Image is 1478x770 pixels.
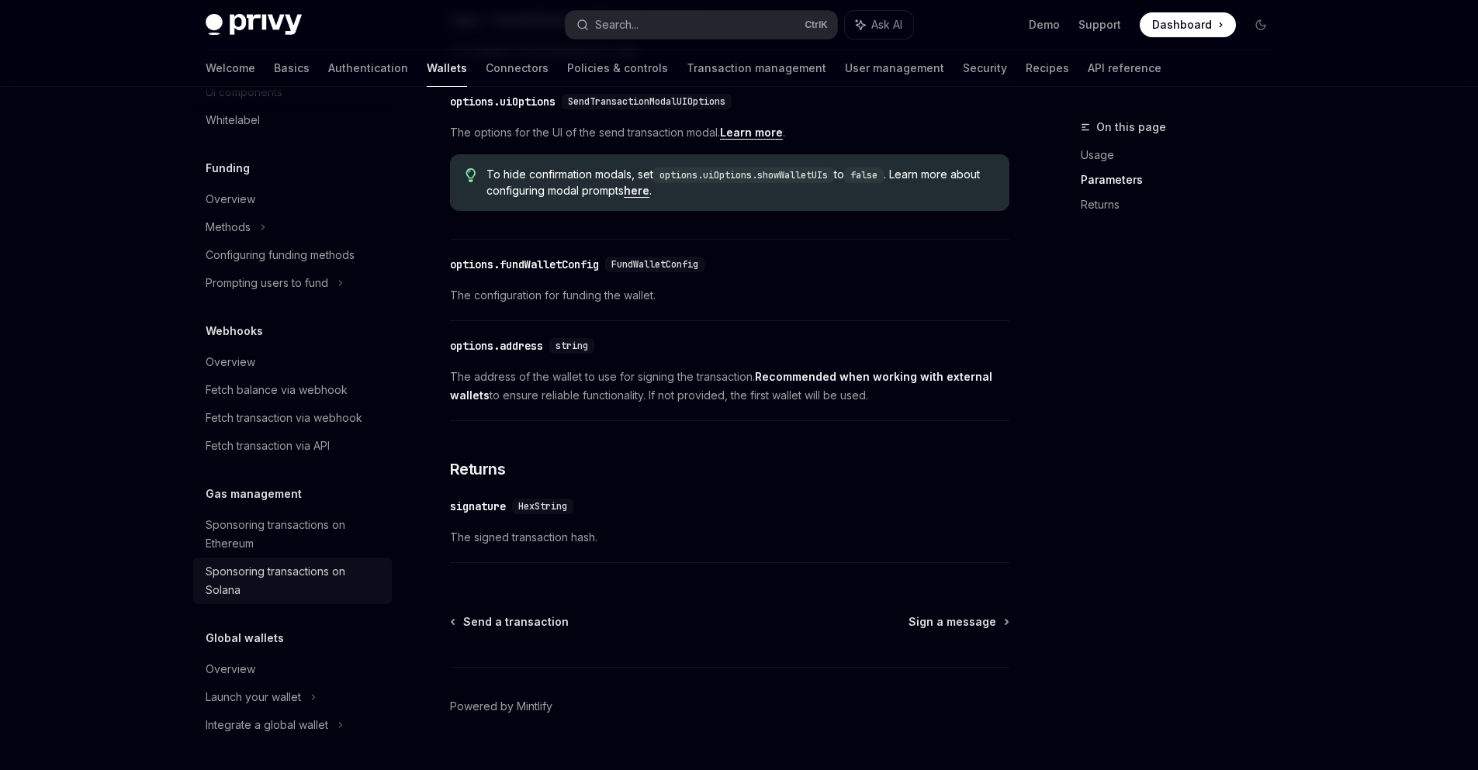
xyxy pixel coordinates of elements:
[206,190,255,209] div: Overview
[518,500,567,513] span: HexString
[1081,192,1286,217] a: Returns
[556,340,588,352] span: string
[206,629,284,647] h5: Global wallets
[687,50,826,87] a: Transaction management
[450,699,552,714] a: Powered by Mintlify
[1088,50,1161,87] a: API reference
[206,111,260,129] div: Whitelabel
[206,485,302,503] h5: Gas management
[611,258,698,271] span: FundWalletConfig
[1096,118,1166,136] span: On this page
[206,14,302,36] img: dark logo
[450,257,599,272] div: options.fundWalletConfig
[193,404,392,432] a: Fetch transaction via webhook
[427,50,467,87] a: Wallets
[1081,167,1286,192] a: Parameters
[206,274,328,292] div: Prompting users to fund
[206,246,355,264] div: Configuring funding methods
[624,184,649,198] a: here
[450,94,556,109] div: options.uiOptions
[450,368,1009,405] span: The address of the wallet to use for signing the transaction. to ensure reliable functionality. I...
[568,95,725,108] span: SendTransactionModalUIOptions
[450,338,543,354] div: options.address
[1029,17,1060,33] a: Demo
[653,167,834,183] code: options.uiOptions.showWalletUIs
[193,655,392,683] a: Overview
[193,432,392,460] a: Fetch transaction via API
[909,614,1008,630] a: Sign a message
[452,614,569,630] a: Send a transaction
[193,241,392,269] a: Configuring funding methods
[963,50,1007,87] a: Security
[463,614,569,630] span: Send a transaction
[1078,17,1121,33] a: Support
[845,50,944,87] a: User management
[845,11,913,39] button: Ask AI
[193,376,392,404] a: Fetch balance via webhook
[206,381,348,399] div: Fetch balance via webhook
[206,409,362,427] div: Fetch transaction via webhook
[566,11,837,39] button: Search...CtrlK
[206,660,255,678] div: Overview
[206,516,382,553] div: Sponsoring transactions on Ethereum
[193,185,392,213] a: Overview
[486,167,993,199] span: To hide confirmation modals, set to . Learn more about configuring modal prompts .
[450,286,1009,305] span: The configuration for funding the wallet.
[206,353,255,371] div: Overview
[909,614,996,630] span: Sign a message
[1248,12,1273,37] button: Toggle dark mode
[450,458,506,480] span: Returns
[274,50,310,87] a: Basics
[1152,17,1212,33] span: Dashboard
[844,167,884,183] code: false
[720,126,783,140] a: Learn more
[206,50,255,87] a: Welcome
[466,168,476,182] svg: Tip
[805,19,828,31] span: Ctrl K
[567,50,668,87] a: Policies & controls
[206,159,250,178] h5: Funding
[450,499,506,514] div: signature
[193,348,392,376] a: Overview
[193,511,392,558] a: Sponsoring transactions on Ethereum
[193,106,392,134] a: Whitelabel
[206,322,263,340] h5: Webhooks
[1140,12,1236,37] a: Dashboard
[193,558,392,604] a: Sponsoring transactions on Solana
[206,562,382,599] div: Sponsoring transactions on Solana
[595,16,639,34] div: Search...
[1081,143,1286,167] a: Usage
[206,716,328,734] div: Integrate a global wallet
[206,688,301,706] div: Launch your wallet
[450,528,1009,547] span: The signed transaction hash.
[206,437,330,455] div: Fetch transaction via API
[486,50,549,87] a: Connectors
[328,50,408,87] a: Authentication
[871,17,902,33] span: Ask AI
[450,123,1009,142] span: The options for the UI of the send transaction modal. .
[1026,50,1069,87] a: Recipes
[206,218,251,237] div: Methods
